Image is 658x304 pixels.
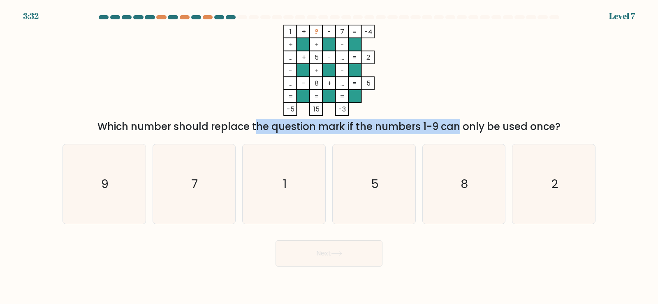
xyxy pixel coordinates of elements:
tspan: = [314,92,319,101]
div: Which number should replace the question mark if the numbers 1-9 can only be used once? [67,119,591,134]
tspan: = [352,27,357,37]
tspan: - [341,40,344,49]
tspan: + [315,40,319,49]
tspan: - [327,53,331,62]
text: 1 [283,176,287,192]
text: 7 [192,176,198,192]
tspan: 1 [290,27,292,37]
tspan: 15 [313,104,320,114]
tspan: + [289,40,293,49]
tspan: ... [341,53,344,62]
tspan: + [302,53,306,62]
tspan: = [288,92,293,101]
tspan: 2 [366,53,370,62]
tspan: + [327,79,331,88]
button: Next [276,240,382,267]
tspan: 5 [315,53,319,62]
tspan: = [340,92,345,101]
tspan: ... [289,79,292,88]
tspan: -4 [364,27,373,37]
tspan: - [341,66,344,75]
tspan: 7 [340,27,344,37]
text: 8 [461,176,468,192]
div: 3:32 [23,10,39,22]
tspan: ... [289,53,292,62]
tspan: ? [315,27,318,37]
text: 2 [551,176,558,192]
div: Level 7 [609,10,635,22]
tspan: = [352,79,357,88]
tspan: -5 [287,104,294,114]
tspan: -3 [338,104,346,114]
tspan: 8 [315,79,319,88]
tspan: ... [341,79,344,88]
tspan: + [315,66,319,75]
tspan: + [302,27,306,37]
text: 5 [371,176,379,192]
tspan: - [289,66,292,75]
tspan: = [352,53,357,62]
tspan: - [327,27,331,37]
tspan: 5 [366,79,371,88]
text: 9 [101,176,109,192]
tspan: - [302,79,306,88]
